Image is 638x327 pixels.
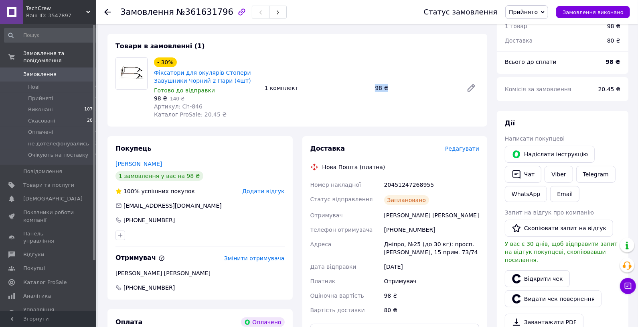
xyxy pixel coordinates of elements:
[310,182,361,188] span: Номер накладної
[241,317,284,327] div: Оплачено
[606,59,620,65] b: 98 ₴
[4,28,99,43] input: Пошук
[95,129,98,136] span: 0
[383,303,481,317] div: 80 ₴
[372,82,460,94] div: 98 ₴
[310,196,373,202] span: Статус відправлення
[28,151,88,159] span: Очікують на поставку
[115,318,142,326] span: Оплата
[505,270,570,287] a: Відкрити чек
[154,57,177,67] div: - 30%
[505,220,613,237] button: Скопіювати запит на відгук
[115,171,203,181] div: 1 замовлення у вас на 98 ₴
[23,251,44,258] span: Відгуки
[261,82,372,94] div: 1 комплект
[505,290,602,307] button: Видати чек повернення
[620,278,636,294] button: Чат з покупцем
[26,5,86,12] span: TechCrew
[26,12,96,19] div: Ваш ID: 3547897
[95,84,98,91] span: 0
[124,188,140,194] span: 100%
[154,95,167,102] span: 98 ₴
[23,306,74,321] span: Управління сайтом
[505,23,527,29] span: 1 товар
[115,145,152,152] span: Покупець
[23,168,62,175] span: Повідомлення
[120,7,174,17] span: Замовлення
[576,166,616,183] a: Telegram
[383,288,481,303] div: 98 ₴
[28,95,53,102] span: Прийняті
[463,80,479,96] a: Редагувати
[550,186,579,202] button: Email
[95,140,98,147] span: 2
[505,135,565,142] span: Написати покупцеві
[509,9,538,15] span: Прийнято
[602,32,625,49] div: 80 ₴
[505,86,571,92] span: Комісія за замовлення
[383,208,481,223] div: [PERSON_NAME] [PERSON_NAME]
[23,50,96,64] span: Замовлення та повідомлення
[84,106,98,113] span: 10705
[116,58,147,89] img: Фіксатори для окулярів Стопери Завушники Чорний 2 Пари (4шт)
[115,254,165,262] span: Отримувач
[310,264,356,270] span: Дата відправки
[115,161,162,167] a: [PERSON_NAME]
[115,187,195,195] div: успішних покупок
[28,84,40,91] span: Нові
[310,241,332,247] span: Адреса
[154,103,203,110] span: Артикул: Сh-846
[123,216,176,224] div: [PHONE_NUMBER]
[28,140,89,147] span: не дотелефонувались
[170,96,184,102] span: 140 ₴
[310,278,336,284] span: Платник
[545,166,573,183] a: Viber
[607,22,620,30] div: 98 ₴
[383,237,481,260] div: Дніпро, №25 (до 30 кг): просп. [PERSON_NAME], 15 прим. 73/74
[23,230,74,245] span: Панель управління
[505,59,557,65] span: Всього до сплати
[154,111,227,118] span: Каталог ProSale: 20.45 ₴
[505,37,533,44] span: Доставка
[310,227,373,233] span: Телефон отримувача
[95,151,98,159] span: 0
[505,119,515,127] span: Дії
[154,69,251,84] a: Фіксатори для окулярів Стопери Завушники Чорний 2 Пари (4шт)
[87,117,98,125] span: 2873
[28,129,53,136] span: Оплачені
[242,188,284,194] span: Додати відгук
[23,292,51,300] span: Аналітика
[123,284,176,292] span: [PHONE_NUMBER]
[310,212,343,219] span: Отримувач
[124,202,222,209] span: [EMAIL_ADDRESS][DOMAIN_NAME]
[104,8,111,16] div: Повернутися назад
[320,163,387,171] div: Нова Пошта (платна)
[23,265,45,272] span: Покупці
[176,7,233,17] span: №361631796
[23,71,57,78] span: Замовлення
[310,292,364,299] span: Оціночна вартість
[154,87,215,94] span: Готово до відправки
[23,195,83,202] span: [DEMOGRAPHIC_DATA]
[505,146,595,163] button: Надіслати інструкцію
[384,195,429,205] div: Заплановано
[563,9,624,15] span: Замовлення виконано
[383,178,481,192] div: 20451247268955
[224,255,285,262] span: Змінити отримувача
[28,117,55,125] span: Скасовані
[383,274,481,288] div: Отримувач
[93,95,98,102] span: 56
[383,223,481,237] div: [PHONE_NUMBER]
[445,145,479,152] span: Редагувати
[505,166,541,183] button: Чат
[556,6,630,18] button: Замовлення виконано
[383,260,481,274] div: [DATE]
[23,209,74,223] span: Показники роботи компанії
[115,269,285,277] div: [PERSON_NAME] [PERSON_NAME]
[23,279,67,286] span: Каталог ProSale
[505,209,594,216] span: Запит на відгук про компанію
[505,186,547,202] a: WhatsApp
[424,8,498,16] div: Статус замовлення
[598,86,620,92] span: 20.45 ₴
[23,182,74,189] span: Товари та послуги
